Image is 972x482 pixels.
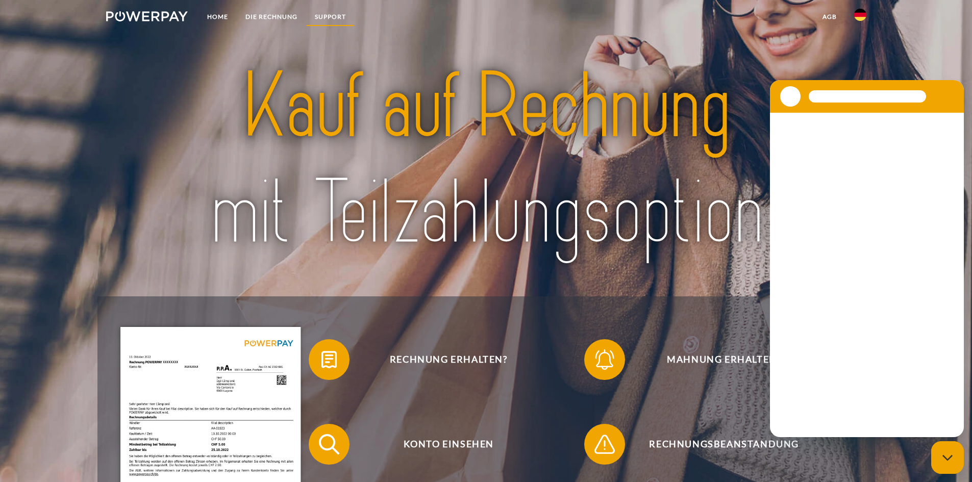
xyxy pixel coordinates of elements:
[592,347,617,372] img: qb_bell.svg
[237,8,306,26] a: DIE RECHNUNG
[106,11,188,21] img: logo-powerpay-white.svg
[931,441,964,474] iframe: Schaltfläche zum Öffnen des Messaging-Fensters
[599,339,849,380] span: Mahnung erhalten?
[198,8,237,26] a: Home
[599,424,849,465] span: Rechnungsbeanstandung
[814,8,845,26] a: agb
[323,339,574,380] span: Rechnung erhalten?
[316,347,342,372] img: qb_bill.svg
[592,432,617,457] img: qb_warning.svg
[309,339,574,380] button: Rechnung erhalten?
[770,80,964,437] iframe: Messaging-Fenster
[323,424,574,465] span: Konto einsehen
[306,8,355,26] a: SUPPORT
[584,424,850,465] button: Rechnungsbeanstandung
[309,424,574,465] button: Konto einsehen
[143,48,829,272] img: title-powerpay_de.svg
[584,339,850,380] button: Mahnung erhalten?
[854,9,866,21] img: de
[316,432,342,457] img: qb_search.svg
